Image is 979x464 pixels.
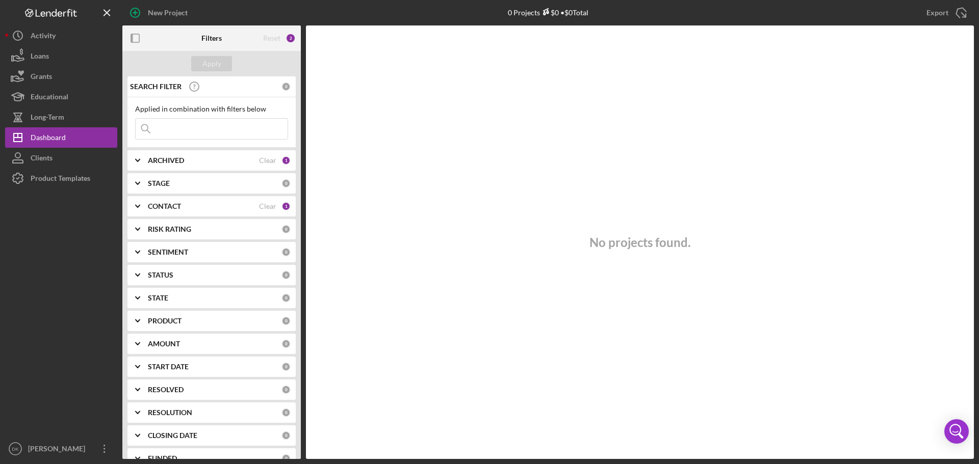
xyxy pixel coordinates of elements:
button: DK[PERSON_NAME] [5,439,117,459]
button: Clients [5,148,117,168]
div: 0 [281,339,291,348]
b: RESOLVED [148,386,184,394]
div: 0 [281,82,291,91]
div: 1 [281,202,291,211]
h3: No projects found. [589,235,690,250]
div: Activity [31,25,56,48]
div: Loans [31,46,49,69]
div: 0 [281,431,291,440]
div: 0 [281,225,291,234]
b: STATUS [148,271,173,279]
button: Educational [5,87,117,107]
button: Long-Term [5,107,117,127]
b: CLOSING DATE [148,431,197,440]
div: 0 [281,362,291,371]
div: Long-Term [31,107,64,130]
div: 0 [281,408,291,417]
b: CONTACT [148,202,181,210]
b: PRODUCT [148,317,182,325]
b: FUNDED [148,454,177,462]
div: 0 [281,454,291,463]
text: DK [12,446,19,452]
div: New Project [148,3,188,23]
div: 0 [281,293,291,303]
div: 2 [286,33,296,43]
b: STAGE [148,179,170,187]
div: Open Intercom Messenger [944,419,969,444]
b: RESOLUTION [148,408,192,417]
div: 0 [281,316,291,325]
div: Applied in combination with filters below [135,105,288,113]
b: Filters [201,34,222,42]
div: 0 Projects • $0 Total [508,8,588,17]
div: [PERSON_NAME] [25,439,92,461]
button: Apply [191,56,232,71]
b: RISK RATING [148,225,191,233]
div: Dashboard [31,127,66,150]
div: Educational [31,87,68,110]
b: SEARCH FILTER [130,83,182,91]
div: Reset [263,34,280,42]
div: Clear [259,156,276,165]
div: Clear [259,202,276,210]
div: 0 [281,385,291,394]
b: START DATE [148,363,189,371]
b: AMOUNT [148,340,180,348]
div: Product Templates [31,168,90,191]
div: 0 [281,270,291,280]
button: Product Templates [5,168,117,188]
div: Apply [202,56,221,71]
b: ARCHIVED [148,156,184,165]
div: Export [926,3,948,23]
div: 0 [281,248,291,257]
div: 0 [281,179,291,188]
b: SENTIMENT [148,248,188,256]
button: Activity [5,25,117,46]
div: Grants [31,66,52,89]
div: Clients [31,148,53,171]
b: STATE [148,294,168,302]
div: $0 [540,8,559,17]
button: Loans [5,46,117,66]
button: Dashboard [5,127,117,148]
button: New Project [122,3,198,23]
div: 1 [281,156,291,165]
button: Export [916,3,974,23]
button: Grants [5,66,117,87]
